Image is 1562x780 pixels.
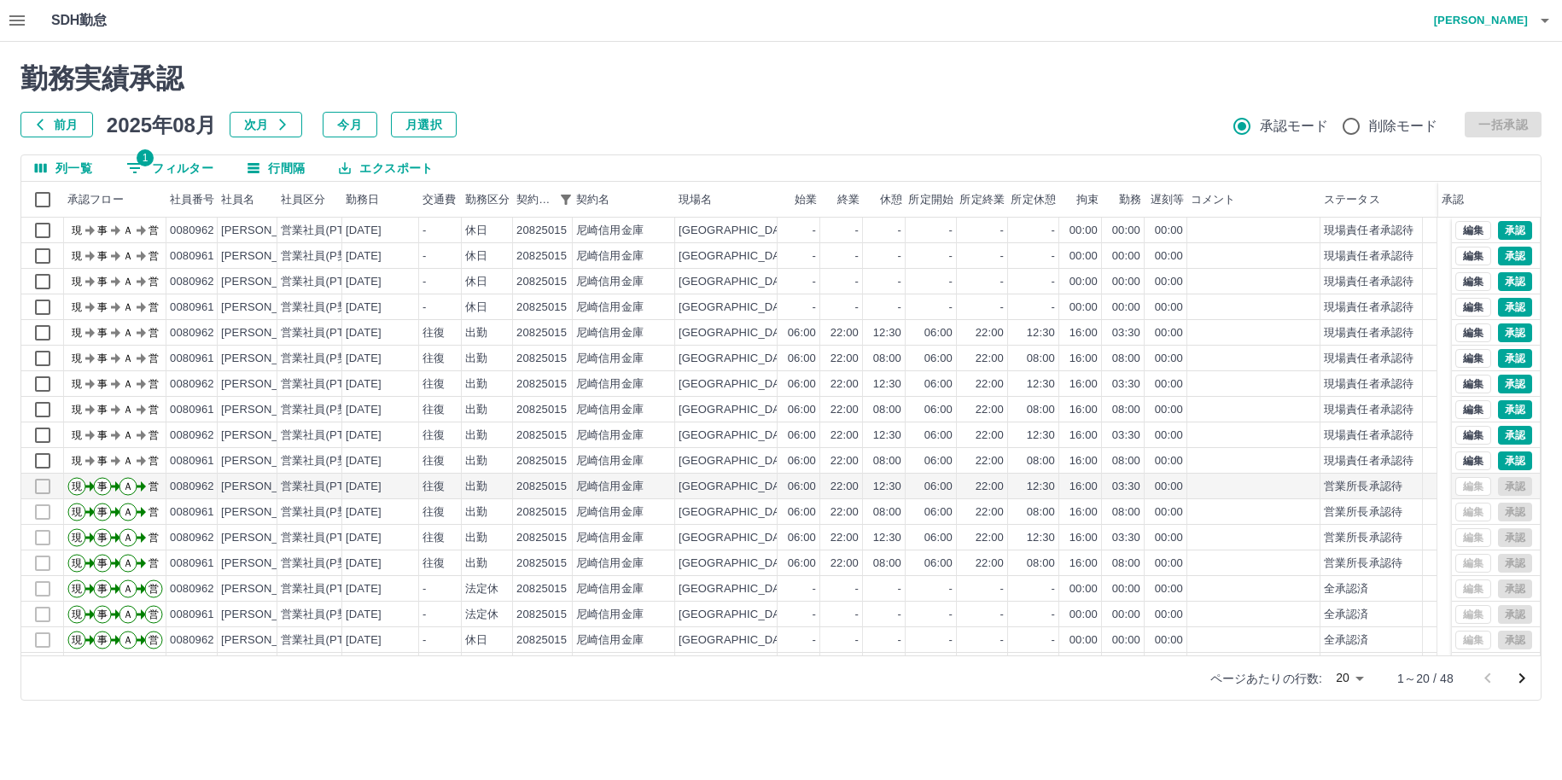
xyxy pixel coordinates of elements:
div: 0080962 [170,274,214,290]
text: Ａ [123,276,133,288]
div: [GEOGRAPHIC_DATA] [679,402,796,418]
div: 06:00 [788,453,816,469]
div: 22:00 [831,325,859,341]
div: 0080962 [170,376,214,393]
div: 06:00 [788,325,816,341]
div: 尼崎信用金庫 [576,325,644,341]
button: 今月 [323,112,377,137]
div: - [1052,274,1055,290]
div: 所定休憩 [1011,182,1056,218]
div: 22:00 [831,351,859,367]
div: [GEOGRAPHIC_DATA] [679,428,796,444]
div: 0080961 [170,300,214,316]
button: 承認 [1498,272,1532,291]
div: 営業社員(PT契約) [281,376,370,393]
div: 尼崎信用金庫 [576,300,644,316]
div: 承認 [1442,182,1464,218]
text: 営 [149,404,159,416]
div: 尼崎信用金庫 [576,402,644,418]
text: 事 [97,404,108,416]
div: 20825015 [516,248,567,265]
text: 営 [149,224,159,236]
button: 行間隔 [234,155,318,181]
div: [PERSON_NAME] [221,274,314,290]
div: [DATE] [346,325,382,341]
div: 22:00 [831,428,859,444]
div: 尼崎信用金庫 [576,453,644,469]
div: 22:00 [976,351,1004,367]
div: 終業 [837,182,860,218]
div: 06:00 [788,351,816,367]
div: 往復 [423,428,445,444]
div: - [423,248,426,265]
button: 承認 [1498,349,1532,368]
div: - [1000,300,1004,316]
text: 営 [149,327,159,339]
div: 06:00 [924,351,953,367]
div: 08:00 [873,351,901,367]
div: 所定開始 [908,182,953,218]
div: [GEOGRAPHIC_DATA] [679,223,796,239]
button: 承認 [1498,400,1532,419]
div: 06:00 [788,376,816,393]
div: - [423,274,426,290]
div: 尼崎信用金庫 [576,223,644,239]
div: コメント [1191,182,1236,218]
text: 営 [149,301,159,313]
div: 22:00 [976,428,1004,444]
div: 尼崎信用金庫 [576,274,644,290]
div: 勤務日 [342,182,419,218]
div: 勤務 [1102,182,1145,218]
div: 0080961 [170,453,214,469]
div: 08:00 [873,402,901,418]
div: 営業社員(PT契約) [281,223,370,239]
div: 社員番号 [170,182,215,218]
div: 現場責任者承認待 [1324,223,1413,239]
div: 現場責任者承認待 [1324,300,1413,316]
div: 08:00 [1027,402,1055,418]
div: - [949,223,953,239]
div: 休憩 [863,182,906,218]
div: 休日 [465,274,487,290]
button: 編集 [1455,272,1491,291]
button: 前月 [20,112,93,137]
text: Ａ [123,327,133,339]
h5: 2025年08月 [107,112,216,137]
text: 営 [149,352,159,364]
div: [GEOGRAPHIC_DATA] [679,274,796,290]
div: 交通費 [419,182,462,218]
div: 営業社員(PT契約) [281,428,370,444]
button: 編集 [1455,221,1491,240]
div: 12:30 [1027,325,1055,341]
div: 営業社員(PT契約) [281,274,370,290]
div: 交通費 [423,182,456,218]
div: 20825015 [516,274,567,290]
div: 社員名 [218,182,277,218]
div: 往復 [423,351,445,367]
div: [PERSON_NAME] [221,402,314,418]
div: 契約名 [573,182,675,218]
div: 22:00 [976,376,1004,393]
div: [GEOGRAPHIC_DATA] [679,376,796,393]
div: 06:00 [924,325,953,341]
div: 勤務 [1119,182,1141,218]
div: 往復 [423,453,445,469]
div: 現場責任者承認待 [1324,248,1413,265]
div: - [898,248,901,265]
div: [PERSON_NAME] [221,351,314,367]
div: 0080961 [170,402,214,418]
button: 編集 [1455,323,1491,342]
div: 休憩 [880,182,902,218]
div: - [813,223,816,239]
div: 22:00 [831,402,859,418]
div: - [898,223,901,239]
div: [DATE] [346,223,382,239]
div: [PERSON_NAME] [221,376,314,393]
div: 0080962 [170,428,214,444]
div: 所定終業 [957,182,1008,218]
div: 06:00 [924,376,953,393]
div: 12:30 [873,325,901,341]
button: 承認 [1498,323,1532,342]
div: [DATE] [346,402,382,418]
div: 休日 [465,300,487,316]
